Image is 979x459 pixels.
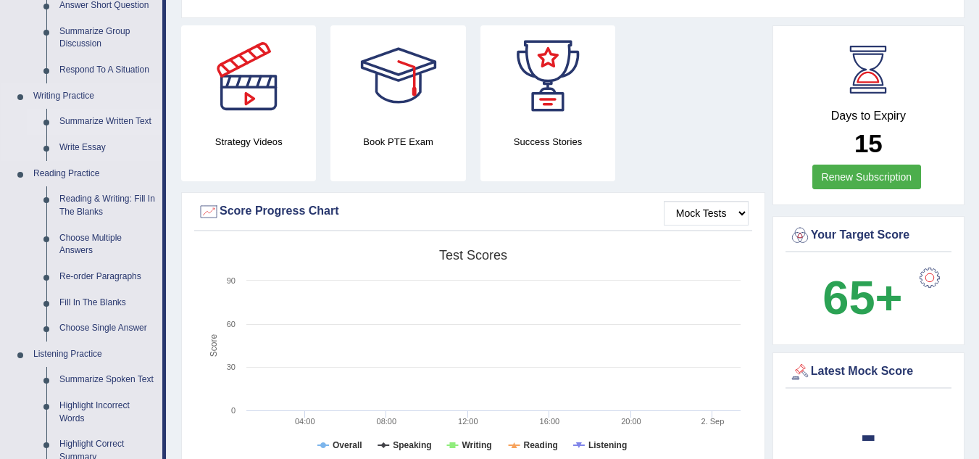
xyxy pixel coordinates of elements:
[53,57,162,83] a: Respond To A Situation
[789,225,948,247] div: Your Target Score
[789,361,948,383] div: Latest Mock Score
[53,264,162,290] a: Re-order Paragraphs
[458,417,478,426] text: 12:00
[27,342,162,368] a: Listening Practice
[53,135,162,161] a: Write Essay
[27,83,162,109] a: Writing Practice
[333,440,362,450] tspan: Overall
[53,315,162,342] a: Choose Single Answer
[27,161,162,187] a: Reading Practice
[181,134,316,149] h4: Strategy Videos
[227,276,236,285] text: 90
[480,134,615,149] h4: Success Stories
[209,334,219,357] tspan: Score
[393,440,431,450] tspan: Speaking
[588,440,627,450] tspan: Listening
[53,19,162,57] a: Summarize Group Discussion
[53,290,162,316] a: Fill In The Blanks
[227,320,236,328] text: 60
[53,226,162,264] a: Choose Multiple Answers
[53,186,162,225] a: Reading & Writing: Fill In The Blanks
[231,406,236,415] text: 0
[822,271,902,324] b: 65+
[330,134,465,149] h4: Book PTE Exam
[53,367,162,393] a: Summarize Spoken Text
[377,417,397,426] text: 08:00
[854,129,883,157] b: 15
[812,165,922,189] a: Renew Subscription
[540,417,560,426] text: 16:00
[462,440,491,450] tspan: Writing
[701,417,725,426] tspan: 2. Sep
[524,440,558,450] tspan: Reading
[439,248,507,262] tspan: Test scores
[789,109,948,123] h4: Days to Expiry
[295,417,315,426] text: 04:00
[198,201,749,223] div: Score Progress Chart
[621,417,641,426] text: 20:00
[53,109,162,135] a: Summarize Written Text
[53,393,162,431] a: Highlight Incorrect Words
[227,363,236,371] text: 30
